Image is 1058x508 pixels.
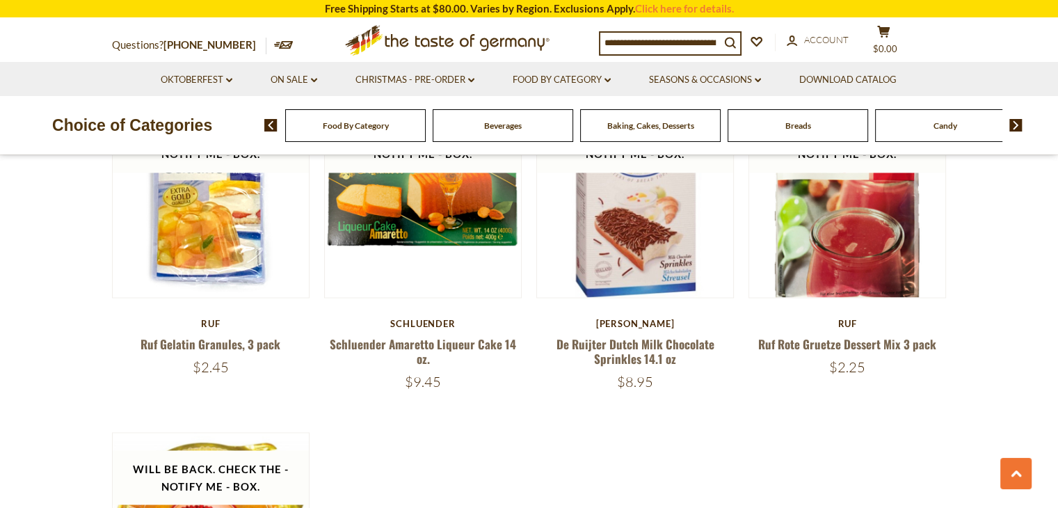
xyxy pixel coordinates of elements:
img: Ruf Rote Gruetze Dessert Mix 3 pack [749,101,946,298]
a: Beverages [484,120,522,131]
img: De Ruijter Dutch Milk Chocolate Sprinkles 14.1 oz [537,101,734,298]
span: $9.45 [405,373,441,390]
a: Ruf Gelatin Granules, 3 pack [141,335,280,353]
a: Account [787,33,849,48]
img: next arrow [1009,119,1023,132]
div: Ruf [748,318,947,329]
span: $8.95 [617,373,653,390]
a: [PHONE_NUMBER] [163,38,256,51]
a: Schluender Amaretto Liqueur Cake 14 oz. [330,335,516,367]
img: previous arrow [264,119,278,132]
div: Schluender [324,318,522,329]
a: De Ruijter Dutch Milk Chocolate Sprinkles 14.1 oz [556,335,714,367]
a: Breads [785,120,811,131]
a: Seasons & Occasions [649,72,761,88]
a: Candy [933,120,957,131]
button: $0.00 [863,25,905,60]
a: Baking, Cakes, Desserts [607,120,694,131]
a: Ruf Rote Gruetze Dessert Mix 3 pack [758,335,936,353]
img: Ruf Gelatin Granules, 3 pack [113,101,310,298]
a: Food By Category [513,72,611,88]
p: Questions? [112,36,266,54]
a: Oktoberfest [161,72,232,88]
span: $2.25 [829,358,865,376]
span: $2.45 [193,358,229,376]
a: On Sale [271,72,317,88]
span: $0.00 [873,43,897,54]
a: Click here for details. [635,2,734,15]
a: Download Catalog [799,72,897,88]
a: Food By Category [323,120,389,131]
div: [PERSON_NAME] [536,318,735,329]
span: Account [804,34,849,45]
img: Schluender Amaretto Liqueur Cake 14 oz. [325,101,522,298]
div: Ruf [112,318,310,329]
a: Christmas - PRE-ORDER [355,72,474,88]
